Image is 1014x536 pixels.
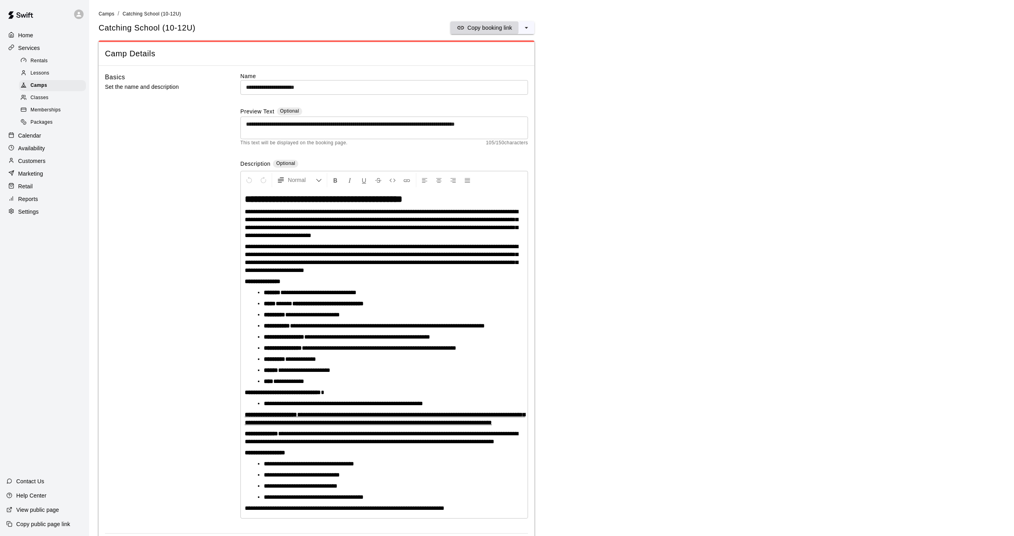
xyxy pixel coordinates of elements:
span: Normal [288,176,316,184]
button: Redo [257,173,270,187]
a: Availability [6,142,83,154]
button: Right Align [446,173,460,187]
div: Lessons [19,68,86,79]
button: Format Underline [357,173,371,187]
p: Marketing [18,170,43,178]
a: Rentals [19,55,89,67]
h6: Basics [105,72,125,82]
p: Home [18,31,33,39]
div: Memberships [19,105,86,116]
span: Optional [280,108,299,114]
div: Packages [19,117,86,128]
span: Camps [99,11,114,17]
a: Camps [19,80,89,92]
span: 105 / 150 characters [486,139,528,147]
button: Left Align [418,173,431,187]
div: Rentals [19,56,86,67]
a: Reports [6,193,83,205]
button: Justify Align [461,173,474,187]
span: Camp Details [105,48,528,59]
div: split button [450,21,534,34]
a: Calendar [6,130,83,142]
span: Classes [30,94,48,102]
p: Contact Us [16,477,44,485]
p: Calendar [18,132,41,140]
span: Memberships [30,106,61,114]
button: Insert Link [400,173,414,187]
p: Customers [18,157,46,165]
a: Lessons [19,67,89,79]
a: Packages [19,117,89,129]
a: Camps [99,10,114,17]
a: Settings [6,206,83,218]
h5: Catching School (10-12U) [99,23,196,33]
li: / [118,10,119,18]
span: Rentals [30,57,48,65]
span: Packages [30,119,53,126]
button: Undo [242,173,256,187]
nav: breadcrumb [99,10,1004,18]
button: select merge strategy [518,21,534,34]
a: Marketing [6,168,83,180]
a: Retail [6,180,83,192]
button: Format Bold [329,173,342,187]
p: Copy booking link [467,24,512,32]
button: Formatting Options [274,173,325,187]
button: Format Strikethrough [372,173,385,187]
p: View public page [16,506,59,514]
p: Retail [18,182,33,190]
span: This text will be displayed on the booking page. [240,139,348,147]
p: Services [18,44,40,52]
a: Services [6,42,83,54]
label: Name [240,72,528,80]
span: Optional [276,161,295,166]
span: Catching School (10-12U) [122,11,181,17]
div: Camps [19,80,86,91]
a: Customers [6,155,83,167]
button: Format Italics [343,173,356,187]
a: Home [6,29,83,41]
p: Help Center [16,492,46,500]
p: Set the name and description [105,82,215,92]
label: Preview Text [240,107,274,117]
p: Copy public page link [16,520,70,528]
p: Settings [18,208,39,216]
p: Availability [18,144,45,152]
div: Classes [19,92,86,103]
p: Reports [18,195,38,203]
a: Classes [19,92,89,104]
button: Center Align [432,173,446,187]
button: Insert Code [386,173,399,187]
span: Lessons [30,69,50,77]
a: Memberships [19,104,89,117]
label: Description [240,160,271,169]
button: Copy booking link [450,21,518,34]
span: Camps [30,82,47,90]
